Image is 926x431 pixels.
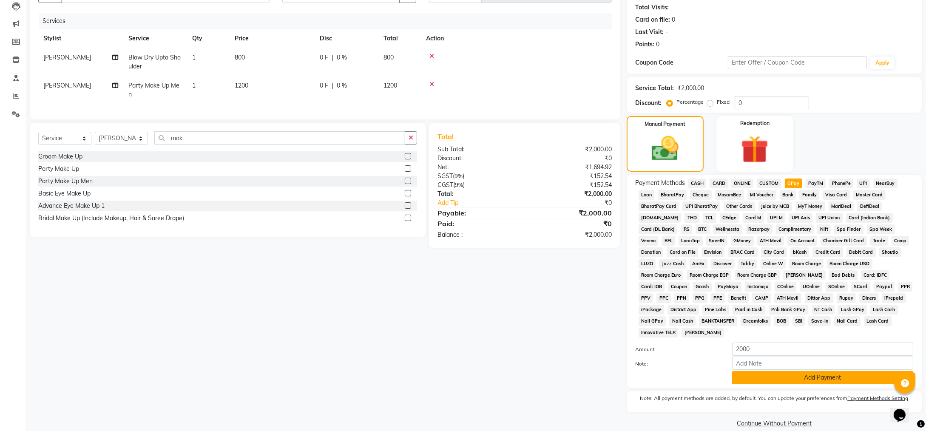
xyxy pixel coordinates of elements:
label: Amount: [629,346,726,353]
span: SBI [792,316,805,326]
div: ₹2,000.00 [677,84,704,93]
span: [PERSON_NAME] [682,328,724,337]
span: Cheque [690,190,712,200]
span: PPG [693,293,707,303]
span: LoanTap [679,236,703,246]
th: Qty [187,29,230,48]
span: Gcash [693,282,712,292]
span: 1200 [235,82,248,89]
th: Total [378,29,421,48]
span: PPV [639,293,653,303]
span: Card: IDFC [861,270,890,280]
div: ( ) [431,181,525,190]
div: Points: [635,40,654,49]
input: Search or Scan [154,131,405,145]
div: Total Visits: [635,3,669,12]
span: Chamber Gift Card [821,236,867,246]
span: Loan [639,190,655,200]
span: SaveIN [706,236,727,246]
div: Service Total: [635,84,674,93]
span: Nift [817,224,831,234]
div: Basic Eye Make Up [38,189,91,198]
span: Family [799,190,819,200]
span: BharatPay [658,190,687,200]
span: MariDeal [829,201,854,211]
div: ( ) [431,172,525,181]
span: Room Charge EGP [687,270,731,280]
div: 0 [672,15,675,24]
span: Instamojo [745,282,771,292]
span: Total [437,132,457,141]
span: Benefit [728,293,749,303]
span: ATH Movil [774,293,801,303]
span: Credit Card [812,247,843,257]
span: Card on File [667,247,698,257]
span: Coupon [668,282,690,292]
span: Online W [761,259,786,269]
span: UOnline [800,282,822,292]
span: CUSTOM [757,179,781,188]
span: Spa Week [867,224,895,234]
span: Diners [859,293,878,303]
a: Continue Without Payment [628,419,920,428]
span: MI Voucher [747,190,776,200]
span: PPN [674,293,689,303]
div: ₹0 [525,218,618,229]
span: DefiDeal [857,201,882,211]
label: Manual Payment [645,120,685,128]
input: Add Note [732,357,913,370]
span: bKash [790,247,810,257]
img: _gift.svg [732,132,777,167]
span: 0 % [337,53,347,62]
span: GMoney [731,236,754,246]
span: GPay [785,179,802,188]
span: Paid in Cash [733,305,765,315]
span: SGST [437,172,453,180]
div: ₹2,000.00 [525,230,618,239]
span: Card (Indian Bank) [846,213,893,223]
span: Venmo [639,236,659,246]
th: Service [123,29,187,48]
span: District App [668,305,699,315]
span: Payment Methods [635,179,685,187]
span: Debit Card [846,247,876,257]
span: Lash Cash [870,305,898,315]
span: Trade [870,236,888,246]
div: ₹2,000.00 [525,145,618,154]
span: NearBuy [873,179,898,188]
span: Other Cards [724,201,755,211]
th: Stylist [38,29,123,48]
span: Discover [711,259,735,269]
div: - [665,28,668,37]
span: 0 % [337,81,347,90]
span: Master Card [853,190,886,200]
div: ₹1,694.92 [525,163,618,172]
th: Price [230,29,315,48]
span: Tabby [738,259,757,269]
div: Total: [431,190,525,198]
span: MyT Money [795,201,825,211]
span: PPE [711,293,725,303]
div: ₹152.54 [525,181,618,190]
span: CAMP [752,293,771,303]
div: ₹152.54 [525,172,618,181]
div: ₹0 [525,154,618,163]
img: _cash.svg [643,133,687,164]
div: Card on file: [635,15,670,24]
button: Apply [870,57,895,69]
div: Sub Total: [431,145,525,154]
span: Razorpay [746,224,773,234]
span: Dittor App [805,293,833,303]
span: BOB [774,316,789,326]
label: Redemption [740,119,770,127]
span: Room Charge [789,259,824,269]
div: 0 [656,40,659,49]
span: CEdge [720,213,739,223]
span: PayMaya [715,282,741,292]
span: TCL [703,213,716,223]
span: Pnb Bank GPay [769,305,808,315]
span: Blow Dry Upto Shoulder [128,54,181,70]
span: Room Charge Euro [639,270,684,280]
span: 9% [455,181,463,188]
span: Visa Card [823,190,850,200]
